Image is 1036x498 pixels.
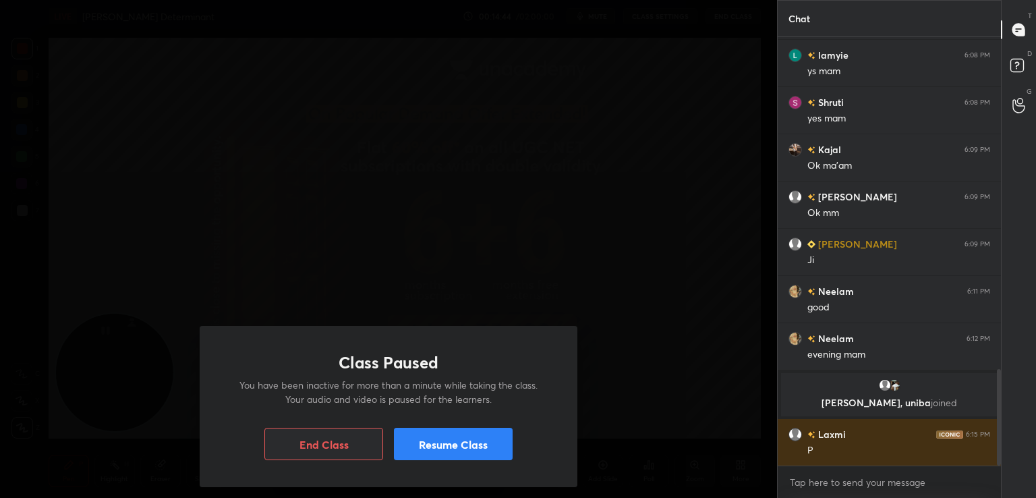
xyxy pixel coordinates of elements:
div: 6:09 PM [965,240,990,248]
div: good [807,301,990,314]
img: no-rating-badge.077c3623.svg [807,99,815,107]
h6: Neelam [815,284,854,298]
img: no-rating-badge.077c3623.svg [807,431,815,439]
p: T [1028,11,1032,21]
img: 3 [788,96,802,109]
div: evening mam [807,348,990,362]
p: You have been inactive for more than a minute while taking the class. Your audio and video is pau... [232,378,545,406]
img: 3ba5f3331d8f441b9759f01e6fcbb600.jpg [788,332,802,345]
div: Ji [807,254,990,267]
div: 6:09 PM [965,146,990,154]
div: 6:15 PM [966,431,990,439]
div: 6:09 PM [965,193,990,201]
img: 3ba5f3331d8f441b9759f01e6fcbb600.jpg [788,285,802,298]
img: no-rating-badge.077c3623.svg [807,335,815,343]
h6: [PERSON_NAME] [815,237,897,251]
div: Ok ma'am [807,159,990,173]
img: no-rating-badge.077c3623.svg [807,288,815,296]
div: yes mam [807,112,990,126]
div: grid [778,37,1001,466]
img: b33df2bf333f4e8f9a626b00bddd34f6.jpg [788,143,802,157]
div: P [807,444,990,458]
div: 6:08 PM [965,51,990,59]
img: default.png [788,190,802,204]
img: 90ebb277a85b48c9bc3d431b063e2413.jpg [888,379,901,392]
img: no-rating-badge.077c3623.svg [807,194,815,201]
div: 6:08 PM [965,99,990,107]
p: [PERSON_NAME], uniba [789,397,989,408]
img: no-rating-badge.077c3623.svg [807,52,815,59]
div: ys mam [807,65,990,78]
button: Resume Class [394,428,513,460]
p: D [1027,49,1032,59]
h6: [PERSON_NAME] [815,190,897,204]
img: no-rating-badge.077c3623.svg [807,146,815,154]
h1: Class Paused [339,353,438,372]
img: default.png [878,379,892,392]
h6: Laxmi [815,427,846,441]
h6: Neelam [815,331,854,345]
p: G [1027,86,1032,96]
button: End Class [264,428,383,460]
img: default.png [788,428,802,441]
h6: Shruti [815,95,844,109]
img: default.png [788,238,802,251]
img: iconic-dark.1390631f.png [936,431,963,439]
img: 813bb185137d43838d7f951813c9d4ef.40899250_3 [788,49,802,62]
h6: Kajal [815,142,841,157]
p: Chat [778,1,821,36]
div: Ok mm [807,206,990,220]
span: joined [931,396,957,409]
div: 6:11 PM [967,287,990,296]
div: 6:12 PM [967,335,990,343]
h6: lamyie [815,48,848,62]
img: Learner_Badge_beginner_1_8b307cf2a0.svg [807,240,815,248]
